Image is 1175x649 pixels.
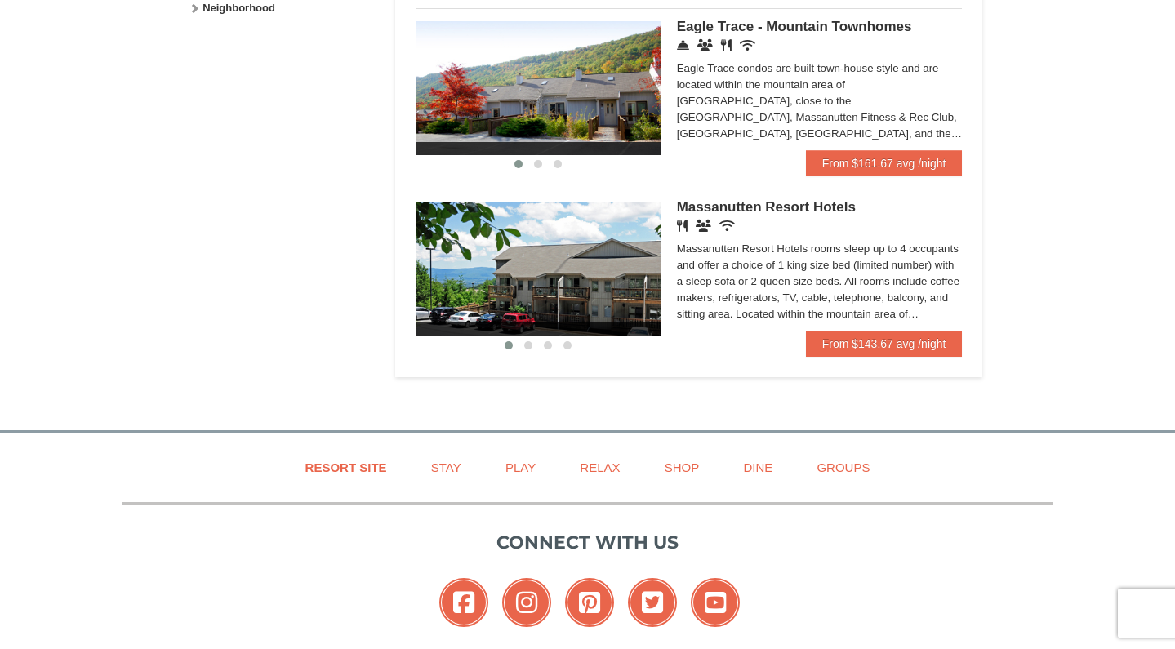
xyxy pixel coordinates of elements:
[559,449,640,486] a: Relax
[806,150,963,176] a: From $161.67 avg /night
[796,449,890,486] a: Groups
[644,449,720,486] a: Shop
[697,39,713,51] i: Conference Facilities
[203,2,275,14] strong: Neighborhood
[485,449,556,486] a: Play
[411,449,482,486] a: Stay
[677,199,856,215] span: Massanutten Resort Hotels
[677,241,963,322] div: Massanutten Resort Hotels rooms sleep up to 4 occupants and offer a choice of 1 king size bed (li...
[806,331,963,357] a: From $143.67 avg /night
[285,449,407,486] a: Resort Site
[677,39,689,51] i: Concierge Desk
[122,529,1053,556] p: Connect with us
[677,220,688,232] i: Restaurant
[677,60,963,142] div: Eagle Trace condos are built town-house style and are located within the mountain area of [GEOGRA...
[723,449,793,486] a: Dine
[740,39,755,51] i: Wireless Internet (free)
[719,220,735,232] i: Wireless Internet (free)
[677,19,912,34] span: Eagle Trace - Mountain Townhomes
[721,39,732,51] i: Restaurant
[696,220,711,232] i: Banquet Facilities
